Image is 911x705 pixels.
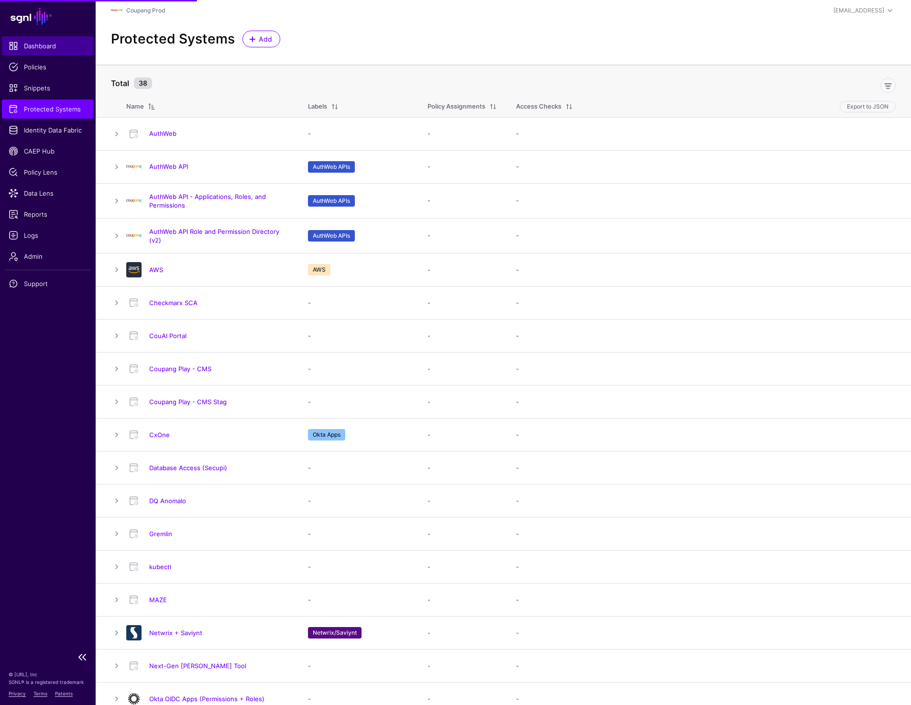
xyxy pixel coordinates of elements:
[308,102,327,111] div: Labels
[840,101,896,112] button: Export to JSON
[6,6,90,27] a: SGNL
[9,188,87,198] span: Data Lens
[516,595,896,605] div: -
[418,319,506,352] td: -
[2,163,94,182] a: Policy Lens
[149,596,167,604] a: MAZE
[149,163,188,170] a: AuthWeb API
[298,352,418,386] td: -
[9,125,87,135] span: Identity Data Fabric
[298,485,418,518] td: -
[2,99,94,119] a: Protected Systems
[2,121,94,140] a: Identity Data Fabric
[516,529,896,539] div: -
[298,650,418,683] td: -
[298,452,418,485] td: -
[126,159,142,175] img: svg+xml;base64,PHN2ZyBpZD0iTG9nbyIgeG1sbnM9Imh0dHA6Ly93d3cudzMub3JnLzIwMDAvc3ZnIiB3aWR0aD0iMTIxLj...
[149,431,170,439] a: CxOne
[149,130,176,137] a: AuthWeb
[298,117,418,150] td: -
[516,694,896,704] div: -
[418,452,506,485] td: -
[308,627,362,639] span: Netwrix/Saviynt
[418,650,506,683] td: -
[418,117,506,150] td: -
[126,625,142,640] img: svg+xml;base64,PD94bWwgdmVyc2lvbj0iMS4wIiBlbmNvZGluZz0idXRmLTgiPz4KPCEtLSBHZW5lcmF0b3I6IEFkb2JlIE...
[149,695,264,703] a: Okta OIDC Apps (Permissions + Roles)
[242,31,280,47] a: Add
[9,678,87,686] p: SGNL® is a registered trademark
[308,161,355,173] span: AuthWeb APIs
[516,298,896,308] div: -
[298,584,418,617] td: -
[126,7,165,14] a: Coupang Prod
[2,184,94,203] a: Data Lens
[516,129,896,139] div: -
[418,617,506,650] td: -
[149,563,171,571] a: kubectl
[516,397,896,407] div: -
[111,31,235,47] h2: Protected Systems
[149,530,172,538] a: Gremlin
[2,36,94,55] a: Dashboard
[418,253,506,286] td: -
[418,485,506,518] td: -
[149,629,202,637] a: Netwrix + Saviynt
[149,464,227,472] a: Database Access (Secupi)
[298,551,418,584] td: -
[516,331,896,341] div: -
[418,150,506,183] td: -
[308,195,355,207] span: AuthWeb APIs
[516,562,896,572] div: -
[9,41,87,51] span: Dashboard
[418,551,506,584] td: -
[516,463,896,473] div: -
[2,57,94,77] a: Policies
[149,299,198,307] a: Checkmarx SCA
[126,102,144,111] div: Name
[298,386,418,419] td: -
[418,218,506,253] td: -
[516,162,896,172] div: -
[2,142,94,161] a: CAEP Hub
[55,691,73,696] a: Patents
[149,662,246,670] a: Next-Gen [PERSON_NAME] Tool
[418,419,506,452] td: -
[2,205,94,224] a: Reports
[516,364,896,374] div: -
[516,196,896,206] div: -
[298,518,418,551] td: -
[516,496,896,506] div: -
[298,286,418,319] td: -
[9,209,87,219] span: Reports
[418,386,506,419] td: -
[298,319,418,352] td: -
[9,104,87,114] span: Protected Systems
[9,83,87,93] span: Snippets
[516,231,896,241] div: -
[308,429,345,441] span: Okta Apps
[111,78,129,88] strong: Total
[834,6,884,15] div: [EMAIL_ADDRESS]
[9,167,87,177] span: Policy Lens
[149,332,187,340] a: CouAI Portal
[428,102,485,111] div: Policy Assignments
[418,584,506,617] td: -
[516,628,896,638] div: -
[126,193,142,209] img: svg+xml;base64,PD94bWwgdmVyc2lvbj0iMS4wIiBlbmNvZGluZz0iVVRGLTgiIHN0YW5kYWxvbmU9Im5vIj8+CjwhLS0gQ3...
[149,497,186,505] a: DQ Anomalo
[418,518,506,551] td: -
[126,262,142,277] img: svg+xml;base64,PHN2ZyB3aWR0aD0iNjQiIGhlaWdodD0iNjQiIHZpZXdCb3g9IjAgMCA2NCA2NCIgZmlsbD0ibm9uZSIgeG...
[9,231,87,240] span: Logs
[9,691,26,696] a: Privacy
[149,266,163,274] a: AWS
[418,286,506,319] td: -
[149,365,211,373] a: Coupang Play - CMS
[418,352,506,386] td: -
[308,264,330,275] span: AWS
[134,77,152,89] small: 38
[9,62,87,72] span: Policies
[149,193,266,209] a: AuthWeb API - Applications, Roles, and Permissions
[516,430,896,440] div: -
[418,183,506,218] td: -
